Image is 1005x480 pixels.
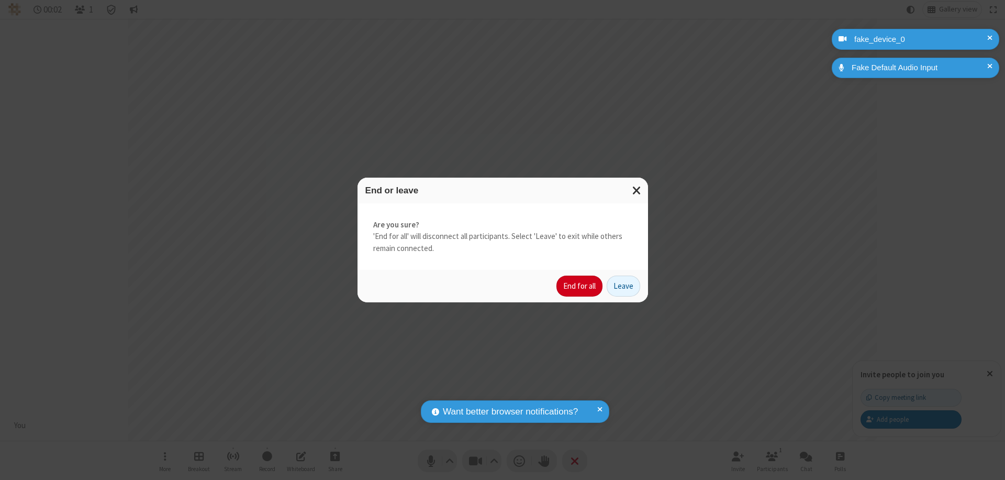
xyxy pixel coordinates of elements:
[626,178,648,203] button: Close modal
[358,203,648,270] div: 'End for all' will disconnect all participants. Select 'Leave' to exit while others remain connec...
[373,219,632,231] strong: Are you sure?
[848,62,991,74] div: Fake Default Audio Input
[365,186,640,195] h3: End or leave
[443,405,578,419] span: Want better browser notifications?
[851,34,991,46] div: fake_device_0
[607,276,640,297] button: Leave
[556,276,602,297] button: End for all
